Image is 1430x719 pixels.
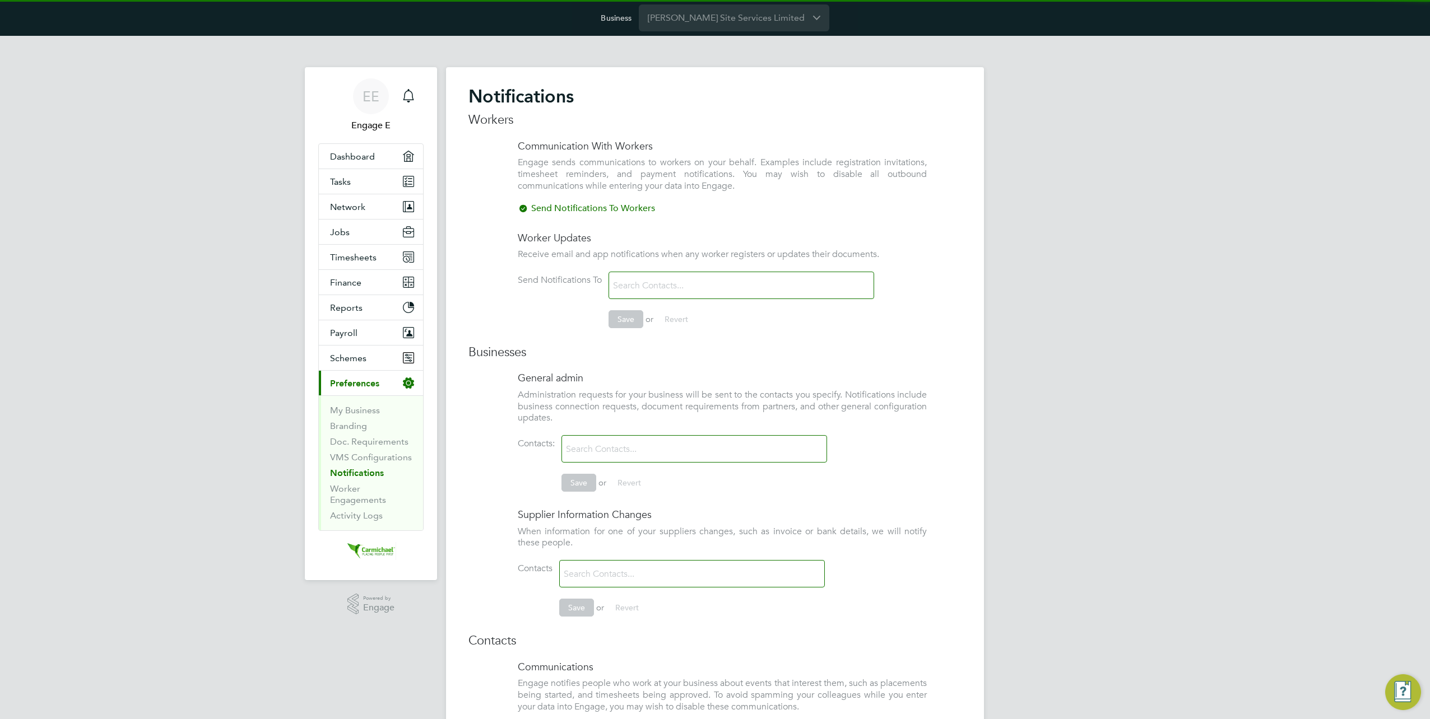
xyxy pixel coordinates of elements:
button: Payroll [319,320,423,345]
h3: Workers [468,112,962,128]
li: Receive email and app notifications when any worker registers or updates their documents. [518,249,927,272]
img: carmichael-logo-retina.png [346,542,396,560]
h4: Supplier Information Changes [518,508,927,521]
label: Contacts [518,563,552,575]
h3: Businesses [468,344,962,361]
span: Jobs [330,227,350,237]
nav: Main navigation [305,67,437,580]
input: Search Contacts... [609,276,742,296]
span: Timesheets [330,252,377,263]
h3: Contacts [468,633,962,649]
a: My Business [330,405,380,415]
button: Jobs [319,220,423,244]
button: Timesheets [319,245,423,269]
li: Engage sends communications to workers on your behalf. Examples include registration invitations,... [518,157,927,203]
button: Save [609,310,643,328]
h4: Worker Updates [518,231,927,244]
span: Payroll [330,328,357,338]
a: Notifications [330,468,384,478]
span: Reports [330,302,363,313]
a: VMS Configurations [330,452,412,463]
span: Finance [330,277,361,288]
span: Engage E [318,119,424,132]
h2: Notifications [468,85,962,108]
h4: Communication With Workers [518,139,927,152]
a: Dashboard [319,144,423,169]
button: Reports [319,295,423,320]
li: Send Notifications To Workers [518,203,927,226]
button: Preferences [319,371,423,395]
p: Engage notifies people who work at your business about events that interest them, such as placeme... [518,678,927,712]
span: Schemes [330,353,366,363]
a: EEEngage E [318,78,424,132]
a: Powered byEngage [347,594,395,615]
span: or [598,477,606,488]
button: Revert [609,474,650,492]
a: Activity Logs [330,510,383,521]
div: Preferences [319,395,423,530]
span: Dashboard [330,151,375,162]
span: Engage [363,603,394,613]
span: or [646,314,653,324]
span: Network [330,202,365,212]
span: EE [363,89,379,104]
a: Branding [330,421,367,431]
li: Administration requests for your business will be sent to the contacts you specify. Notifications... [518,389,927,435]
li: When information for one of your suppliers changes, such as invoice or bank details, we will noti... [518,526,927,561]
button: Engage Resource Center [1385,674,1421,710]
label: Send Notifications To [518,274,602,286]
button: Revert [656,310,697,328]
a: Doc. Requirements [330,436,408,447]
label: Business [601,13,632,23]
h4: General admin [518,371,927,384]
a: Worker Engagements [330,483,386,505]
button: Finance [319,270,423,295]
button: Network [319,194,423,219]
span: Preferences [330,378,379,389]
button: Save [561,474,596,492]
a: Go to home page [318,542,424,560]
button: Save [559,599,594,617]
span: or [596,602,604,613]
h4: Communications [518,660,927,673]
input: Search Contacts... [560,564,693,584]
a: Tasks [319,169,423,194]
input: Search Contacts... [562,440,695,459]
button: Schemes [319,346,423,370]
span: Tasks [330,176,351,187]
button: Revert [606,599,648,617]
span: Powered by [363,594,394,603]
label: Contacts: [518,438,555,450]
